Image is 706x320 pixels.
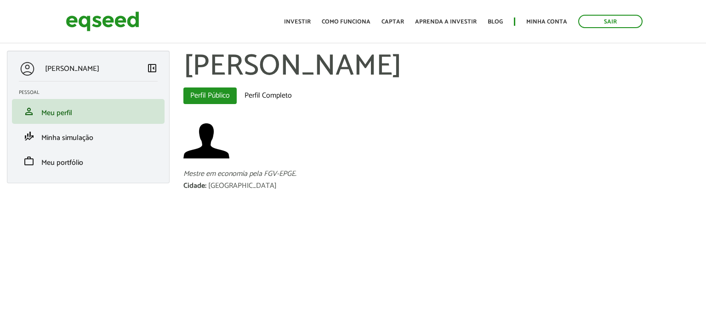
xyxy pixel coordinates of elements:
img: EqSeed [66,9,139,34]
span: work [23,156,34,167]
a: Como funciona [322,19,370,25]
a: Perfil Público [183,87,237,104]
span: left_panel_close [147,63,158,74]
a: Aprenda a investir [415,19,477,25]
li: Meu perfil [12,99,165,124]
span: Meu portfólio [41,157,83,169]
a: Sair [578,15,643,28]
h1: [PERSON_NAME] [183,51,699,83]
a: Captar [381,19,404,25]
span: finance_mode [23,131,34,142]
div: [GEOGRAPHIC_DATA] [208,182,277,190]
a: Investir [284,19,311,25]
a: personMeu perfil [19,106,158,117]
span: : [205,180,206,192]
a: Perfil Completo [238,87,299,104]
span: person [23,106,34,117]
a: Blog [488,19,503,25]
p: [PERSON_NAME] [45,64,99,73]
a: Minha conta [526,19,567,25]
li: Minha simulação [12,124,165,149]
a: finance_modeMinha simulação [19,131,158,142]
a: Ver perfil do usuário. [183,118,229,164]
li: Meu portfólio [12,149,165,174]
h2: Pessoal [19,90,165,95]
a: Colapsar menu [147,63,158,76]
a: workMeu portfólio [19,156,158,167]
span: Minha simulação [41,132,93,144]
img: Foto de João Gabriel Rodrigues Garcez [183,118,229,164]
span: Meu perfil [41,107,72,119]
div: Cidade [183,182,208,190]
div: Mestre em economia pela FGV-EPGE. [183,170,699,178]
